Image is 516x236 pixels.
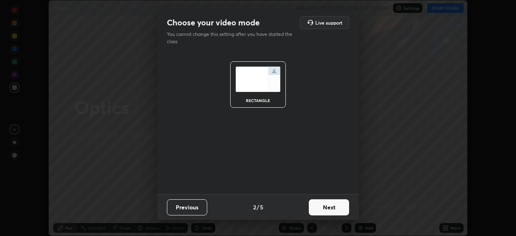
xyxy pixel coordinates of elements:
[167,17,260,28] h2: Choose your video mode
[242,98,274,102] div: rectangle
[235,67,281,92] img: normalScreenIcon.ae25ed63.svg
[253,203,256,211] h4: 2
[167,31,298,45] p: You cannot change this setting after you have started the class
[260,203,263,211] h4: 5
[167,199,207,215] button: Previous
[257,203,259,211] h4: /
[309,199,349,215] button: Next
[315,20,342,25] h5: Live support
